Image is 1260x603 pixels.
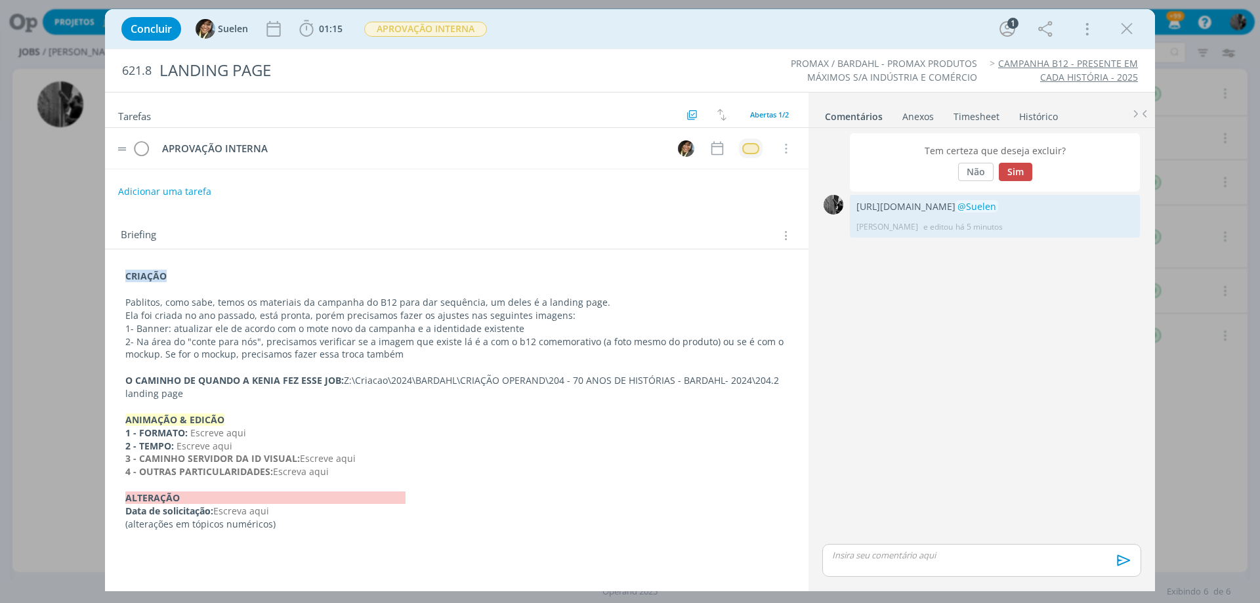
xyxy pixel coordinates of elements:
img: P [824,195,843,215]
button: 1 [997,18,1018,39]
span: Escreva aqui [213,505,269,517]
strong: O CAMINHO DE QUANDO A KENIA FEZ ESSE JOB: [125,374,344,386]
span: e editou [923,221,953,233]
img: S [196,19,215,39]
a: Histórico [1018,104,1059,123]
p: [PERSON_NAME] [856,221,918,233]
span: APROVAÇÃO INTERNA [364,22,487,37]
p: (alterações em tópicos numéricos) [125,518,788,531]
a: CAMPANHA B12 - PRESENTE EM CADA HISTÓRIA - 2025 [998,57,1138,83]
a: Timesheet [953,104,1000,123]
button: Adicionar uma tarefa [117,180,212,203]
button: Sim [999,163,1032,181]
img: arrow-down-up.svg [717,109,726,121]
strong: 2 - TEMPO: [125,440,174,452]
div: Tem certeza que deseja excluir? [925,144,1066,157]
strong: 1 - FORMATO: [125,426,188,439]
div: 1 [1007,18,1018,29]
button: APROVAÇÃO INTERNA [364,21,488,37]
strong: ALTERAÇÃO [125,491,406,504]
span: Briefing [121,227,156,244]
button: S [676,138,696,158]
button: 01:15 [296,18,346,39]
div: dialog [105,9,1155,591]
span: há 5 minutos [955,221,1003,233]
p: 1- Banner: atualizar ele de acordo com o mote novo da campanha e a identidade existente [125,322,788,335]
strong: Data de solicitação: [125,505,213,517]
a: PROMAX / BARDAHL - PROMAX PRODUTOS MÁXIMOS S/A INDÚSTRIA E COMÉRCIO [791,57,977,83]
strong: CRIAÇÃO [125,270,167,282]
img: S [678,140,694,157]
p: Pablitos, como sabe, temos os materiais da campanha do B12 para dar sequência, um deles é a landi... [125,296,788,309]
span: Abertas 1/2 [750,110,789,119]
strong: 3 - CAMINHO SERVIDOR DA ID VISUAL: [125,452,300,465]
span: @Suelen [957,200,996,213]
a: Comentários [824,104,883,123]
button: SSuelen [196,19,248,39]
div: Anexos [902,110,934,123]
span: Suelen [218,24,248,33]
button: Não [958,163,994,181]
p: 2- Na área do "conte para nós", precisamos verificar se a imagem que existe lá é a com o b12 come... [125,335,788,362]
span: Escreve aqui [300,452,356,465]
span: Escreva aqui [273,465,329,478]
div: LANDING PAGE [154,54,709,87]
span: Concluir [131,24,172,34]
p: Z:\Criacao\2024\BARDAHL\CRIAÇÃO OPERAND\204 - 70 ANOS DE HISTÓRIAS - BARDAHL- 2024\204.2 landing ... [125,374,788,400]
span: 01:15 [319,22,343,35]
span: 621.8 [122,64,152,78]
p: Ela foi criada no ano passado, está pronta, porém precisamos fazer os ajustes nas seguintes imagens: [125,309,788,322]
img: drag-icon.svg [117,147,127,151]
strong: 4 - OUTRAS PARTICULARIDADES: [125,465,273,478]
p: [URL][DOMAIN_NAME] [856,200,1133,213]
strong: ANIMAÇÃO & EDICÃO [125,413,224,426]
button: Concluir [121,17,181,41]
span: Escreve aqui [177,440,232,452]
span: Tarefas [118,107,151,123]
span: Escreve aqui [190,426,246,439]
div: APROVAÇÃO INTERNA [156,140,665,157]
